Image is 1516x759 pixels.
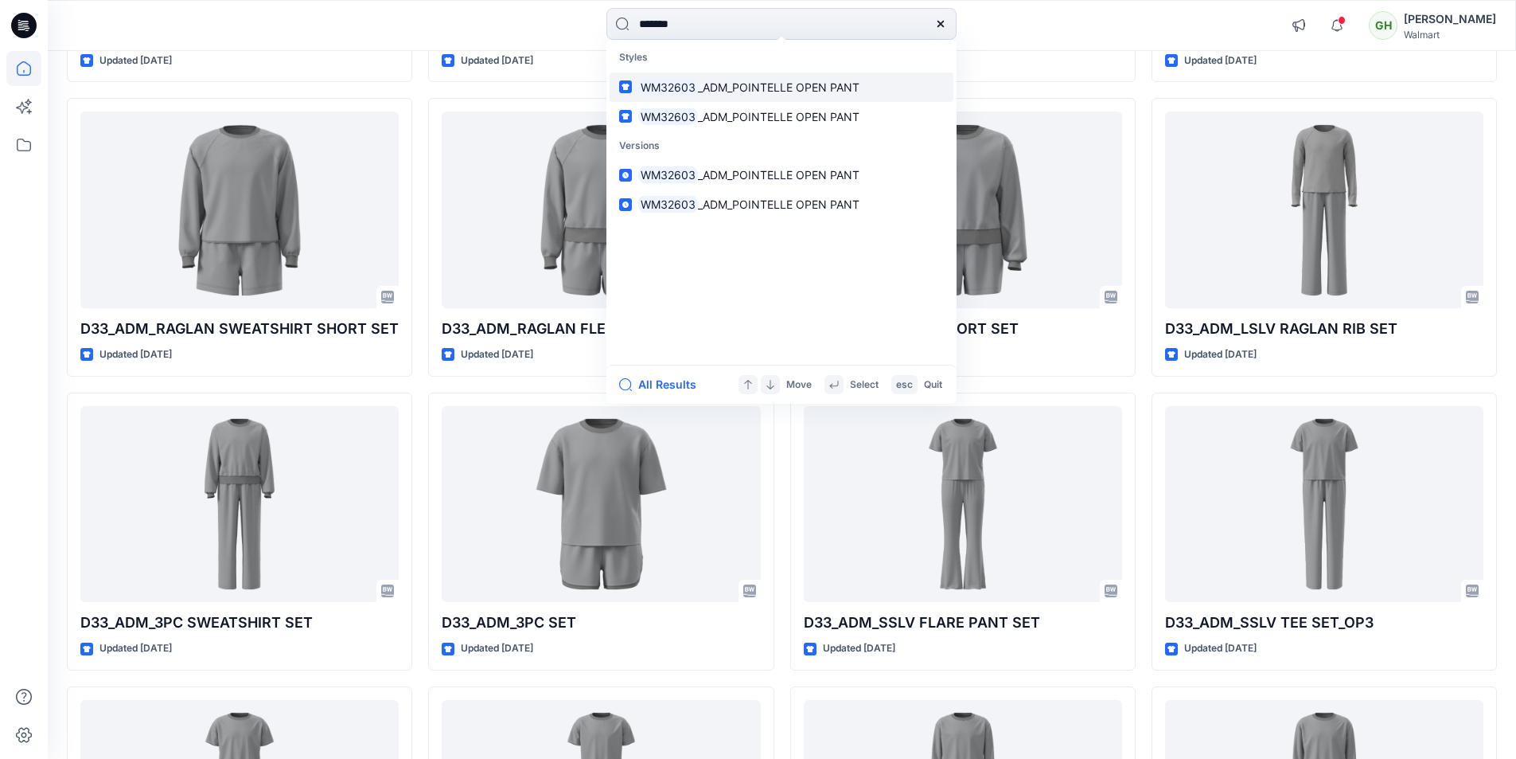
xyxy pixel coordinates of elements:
a: D33_ADM_RAGLAN SWEATSHIRT SHORT SET [80,112,399,308]
a: D33_ADM_FLEECE SHORT SET [804,112,1122,308]
p: Updated [DATE] [461,640,533,657]
mark: WM32603 [638,195,698,213]
p: Updated [DATE] [99,346,172,363]
p: Updated [DATE] [1184,53,1257,69]
p: D33_ADM_SSLV FLARE PANT SET [804,612,1122,634]
a: WM32603_ADM_POINTELLE OPEN PANT [610,190,953,219]
span: _ADM_POINTELLE OPEN PANT [698,198,859,211]
mark: WM32603 [638,166,698,184]
div: GH [1369,11,1397,40]
a: D33_ADM_RAGLAN FLEECE SHORT SET [442,112,760,308]
p: esc [896,377,913,393]
p: D33_ADM_SSLV TEE SET_OP3 [1165,612,1483,634]
mark: WM32603 [638,78,698,96]
p: Updated [DATE] [99,53,172,69]
span: _ADM_POINTELLE OPEN PANT [698,110,859,123]
a: D33_ADM_LSLV RAGLAN RIB SET [1165,112,1483,308]
a: D33_ADM_3PC SWEATSHIRT SET [80,406,399,603]
p: D33_ADM_3PC SWEATSHIRT SET [80,612,399,634]
span: _ADM_POINTELLE OPEN PANT [698,168,859,182]
p: D33_ADM_RAGLAN FLEECE SHORT SET [442,318,760,340]
mark: WM32603 [638,108,698,126]
a: D33_ADM_3PC SET [442,406,760,603]
p: D33_ADM_FLEECE SHORT SET [804,318,1122,340]
span: _ADM_POINTELLE OPEN PANT [698,80,859,94]
p: D33_ADM_LSLV RAGLAN RIB SET [1165,318,1483,340]
div: Walmart [1404,29,1496,41]
p: Updated [DATE] [1184,346,1257,363]
p: Updated [DATE] [1184,640,1257,657]
a: WM32603_ADM_POINTELLE OPEN PANT [610,102,953,131]
p: D33_ADM_3PC SET [442,612,760,634]
p: Updated [DATE] [823,640,895,657]
div: [PERSON_NAME] [1404,10,1496,29]
a: WM32603_ADM_POINTELLE OPEN PANT [610,72,953,102]
p: D33_ADM_RAGLAN SWEATSHIRT SHORT SET [80,318,399,340]
p: Versions [610,131,953,161]
p: Styles [610,43,953,72]
a: D33_ADM_SSLV FLARE PANT SET [804,406,1122,603]
button: All Results [619,375,707,394]
p: Updated [DATE] [99,640,172,657]
p: Updated [DATE] [461,346,533,363]
p: Quit [924,377,942,393]
p: Move [786,377,812,393]
a: WM32603_ADM_POINTELLE OPEN PANT [610,160,953,190]
a: D33_ADM_SSLV TEE SET_OP3 [1165,406,1483,603]
p: Select [850,377,879,393]
p: Updated [DATE] [461,53,533,69]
